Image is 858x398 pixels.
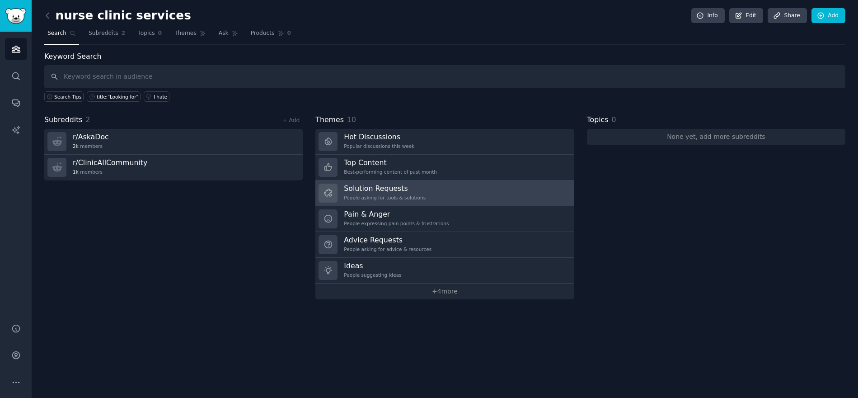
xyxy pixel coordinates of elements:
a: Info [691,8,725,24]
span: Products [251,29,275,38]
span: 0 [158,29,162,38]
span: Subreddits [89,29,118,38]
a: Search [44,26,79,45]
a: Add [811,8,845,24]
span: 10 [347,115,356,124]
div: Popular discussions this week [344,143,414,149]
a: r/ClinicAllCommunity1kmembers [44,155,303,180]
img: GummySearch logo [5,8,26,24]
a: title:"Looking for" [87,91,141,102]
h2: nurse clinic services [44,9,191,23]
span: Ask [219,29,229,38]
h3: Top Content [344,158,437,167]
h3: r/ ClinicAllCommunity [73,158,147,167]
span: 1k [73,169,79,175]
div: People suggesting ideas [344,272,401,278]
h3: Hot Discussions [344,132,414,142]
a: + Add [282,117,300,123]
span: Themes [174,29,197,38]
span: 2 [86,115,90,124]
a: Topics0 [135,26,165,45]
input: Keyword search in audience [44,65,845,88]
span: 0 [611,115,616,124]
a: Edit [729,8,763,24]
span: 0 [287,29,291,38]
a: I hate [144,91,169,102]
div: I hate [154,94,167,100]
button: Search Tips [44,91,84,102]
h3: Pain & Anger [344,209,449,219]
a: Pain & AngerPeople expressing pain points & frustrations [315,206,574,232]
a: None yet, add more subreddits [587,129,845,145]
label: Keyword Search [44,52,101,61]
div: People expressing pain points & frustrations [344,220,449,227]
span: Search [47,29,66,38]
a: r/AskaDoc2kmembers [44,129,303,155]
span: Subreddits [44,114,83,126]
a: Advice RequestsPeople asking for advice & resources [315,232,574,258]
div: Best-performing content of past month [344,169,437,175]
a: +4more [315,284,574,299]
div: People asking for tools & solutions [344,194,426,201]
a: Products0 [248,26,294,45]
a: Hot DiscussionsPopular discussions this week [315,129,574,155]
div: People asking for advice & resources [344,246,431,252]
h3: r/ AskaDoc [73,132,109,142]
a: Top ContentBest-performing content of past month [315,155,574,180]
span: Search Tips [54,94,82,100]
a: Share [768,8,806,24]
span: Topics [138,29,155,38]
span: 2k [73,143,79,149]
a: IdeasPeople suggesting ideas [315,258,574,284]
h3: Advice Requests [344,235,431,245]
h3: Ideas [344,261,401,270]
div: members [73,169,147,175]
a: Solution RequestsPeople asking for tools & solutions [315,180,574,206]
a: Ask [216,26,241,45]
span: 2 [122,29,126,38]
a: Themes [171,26,209,45]
span: Topics [587,114,609,126]
div: members [73,143,109,149]
a: Subreddits2 [85,26,128,45]
span: Themes [315,114,344,126]
h3: Solution Requests [344,184,426,193]
div: title:"Looking for" [97,94,138,100]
